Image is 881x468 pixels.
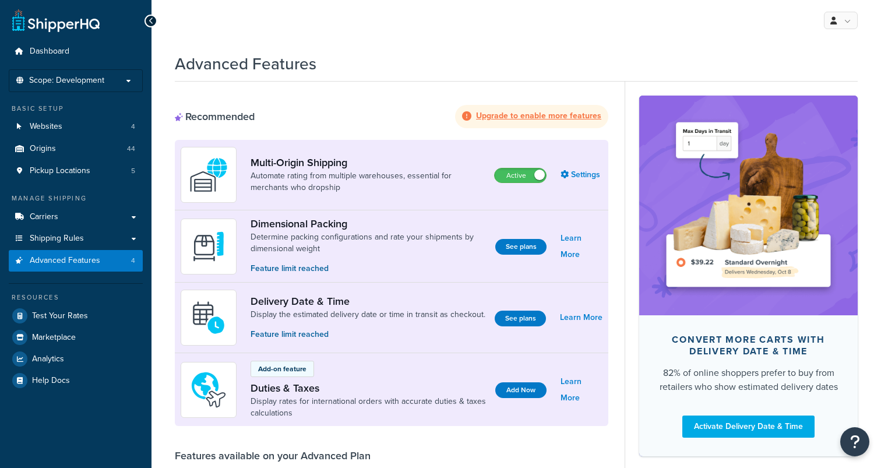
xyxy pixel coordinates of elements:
[657,113,840,297] img: feature-image-ddt-36eae7f7280da8017bfb280eaccd9c446f90b1fe08728e4019434db127062ab4.png
[9,349,143,370] a: Analytics
[30,234,84,244] span: Shipping Rules
[30,212,58,222] span: Carriers
[9,305,143,326] a: Test Your Rates
[9,193,143,203] div: Manage Shipping
[258,364,306,374] p: Add-on feature
[251,231,486,255] a: Determine packing configurations and rate your shipments by dimensional weight
[175,52,316,75] h1: Advanced Features
[9,116,143,138] li: Websites
[9,138,143,160] li: Origins
[175,449,371,462] div: Features available on your Advanced Plan
[9,41,143,62] a: Dashboard
[9,250,143,272] a: Advanced Features4
[658,366,839,394] div: 82% of online shoppers prefer to buy from retailers who show estimated delivery dates
[251,262,486,275] p: Feature limit reached
[495,168,546,182] label: Active
[9,228,143,249] a: Shipping Rules
[175,110,255,123] div: Recommended
[561,374,602,406] a: Learn More
[188,226,229,267] img: DTVBYsAAAAAASUVORK5CYII=
[30,47,69,57] span: Dashboard
[30,166,90,176] span: Pickup Locations
[9,293,143,302] div: Resources
[561,167,602,183] a: Settings
[561,230,602,263] a: Learn More
[495,311,546,326] a: See plans
[495,382,547,398] button: Add Now
[251,295,485,308] a: Delivery Date & Time
[251,382,486,395] a: Duties & Taxes
[251,396,486,419] a: Display rates for international orders with accurate duties & taxes calculations
[9,160,143,182] a: Pickup Locations5
[188,154,229,195] img: WatD5o0RtDAAAAAElFTkSuQmCC
[32,354,64,364] span: Analytics
[30,256,100,266] span: Advanced Features
[9,250,143,272] li: Advanced Features
[251,328,485,341] p: Feature limit reached
[560,309,602,326] a: Learn More
[29,76,104,86] span: Scope: Development
[188,370,229,410] img: icon-duo-feat-landed-cost-7136b061.png
[9,370,143,391] a: Help Docs
[9,116,143,138] a: Websites4
[251,170,485,193] a: Automate rating from multiple warehouses, essential for merchants who dropship
[495,239,547,255] a: See plans
[9,206,143,228] a: Carriers
[251,309,485,321] a: Display the estimated delivery date or time in transit as checkout.
[251,217,486,230] a: Dimensional Packing
[131,166,135,176] span: 5
[32,333,76,343] span: Marketplace
[9,138,143,160] a: Origins44
[127,144,135,154] span: 44
[188,297,229,338] img: gfkeb5ejjkALwAAAABJRU5ErkJggg==
[682,416,815,438] a: Activate Delivery Date & Time
[251,156,485,169] a: Multi-Origin Shipping
[840,427,869,456] button: Open Resource Center
[30,122,62,132] span: Websites
[9,327,143,348] a: Marketplace
[131,256,135,266] span: 4
[476,110,601,122] strong: Upgrade to enable more features
[9,160,143,182] li: Pickup Locations
[9,104,143,114] div: Basic Setup
[30,144,56,154] span: Origins
[658,334,839,357] div: Convert more carts with delivery date & time
[32,376,70,386] span: Help Docs
[32,311,88,321] span: Test Your Rates
[131,122,135,132] span: 4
